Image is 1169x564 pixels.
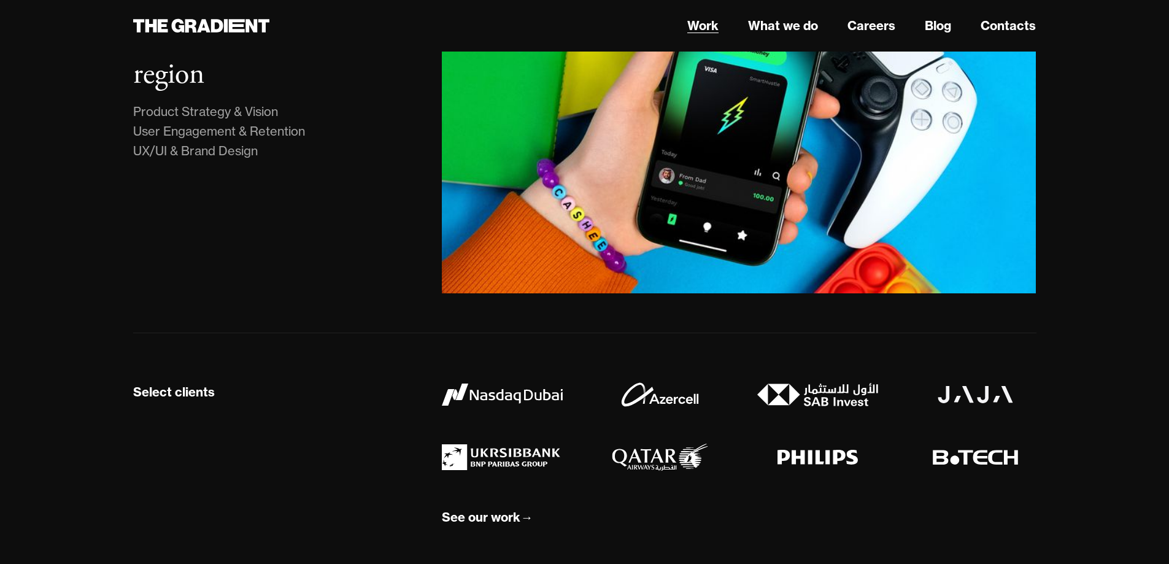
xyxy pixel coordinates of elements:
div: → [520,509,533,525]
img: SAB Invest [757,383,878,406]
a: Work [687,17,719,35]
a: Contacts [981,17,1036,35]
a: Careers [847,17,895,35]
div: See our work [442,509,520,525]
div: Select clients [133,384,215,400]
a: Blog [925,17,951,35]
a: See our work→ [442,508,533,528]
img: Nasdaq Dubai logo [442,384,563,406]
a: What we do [748,17,818,35]
div: Product Strategy & Vision User Engagement & Retention UX/UI & Brand Design [133,102,305,161]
